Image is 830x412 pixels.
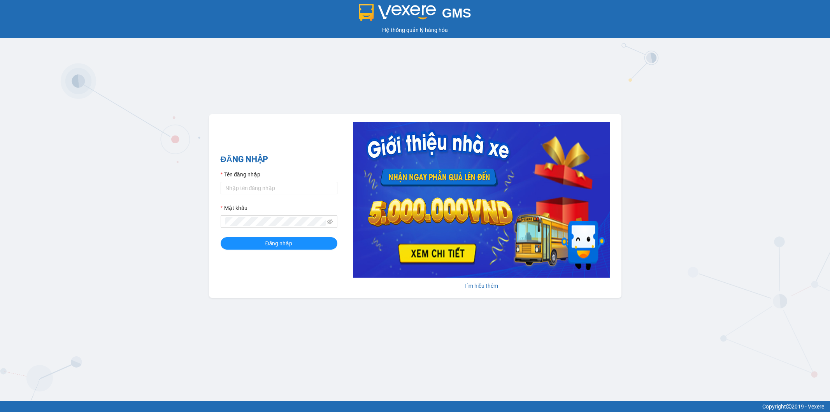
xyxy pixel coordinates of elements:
[221,237,337,250] button: Đăng nhập
[327,219,333,224] span: eye-invisible
[353,282,610,290] div: Tìm hiểu thêm
[225,217,326,226] input: Mật khẩu
[359,4,436,21] img: logo 2
[2,26,828,34] div: Hệ thống quản lý hàng hóa
[221,182,337,194] input: Tên đăng nhập
[221,153,337,166] h2: ĐĂNG NHẬP
[786,404,791,409] span: copyright
[359,12,471,18] a: GMS
[442,6,471,20] span: GMS
[265,239,293,248] span: Đăng nhập
[221,170,260,179] label: Tên đăng nhập
[353,122,610,278] img: banner-0
[221,204,247,212] label: Mật khẩu
[6,402,824,411] div: Copyright 2019 - Vexere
